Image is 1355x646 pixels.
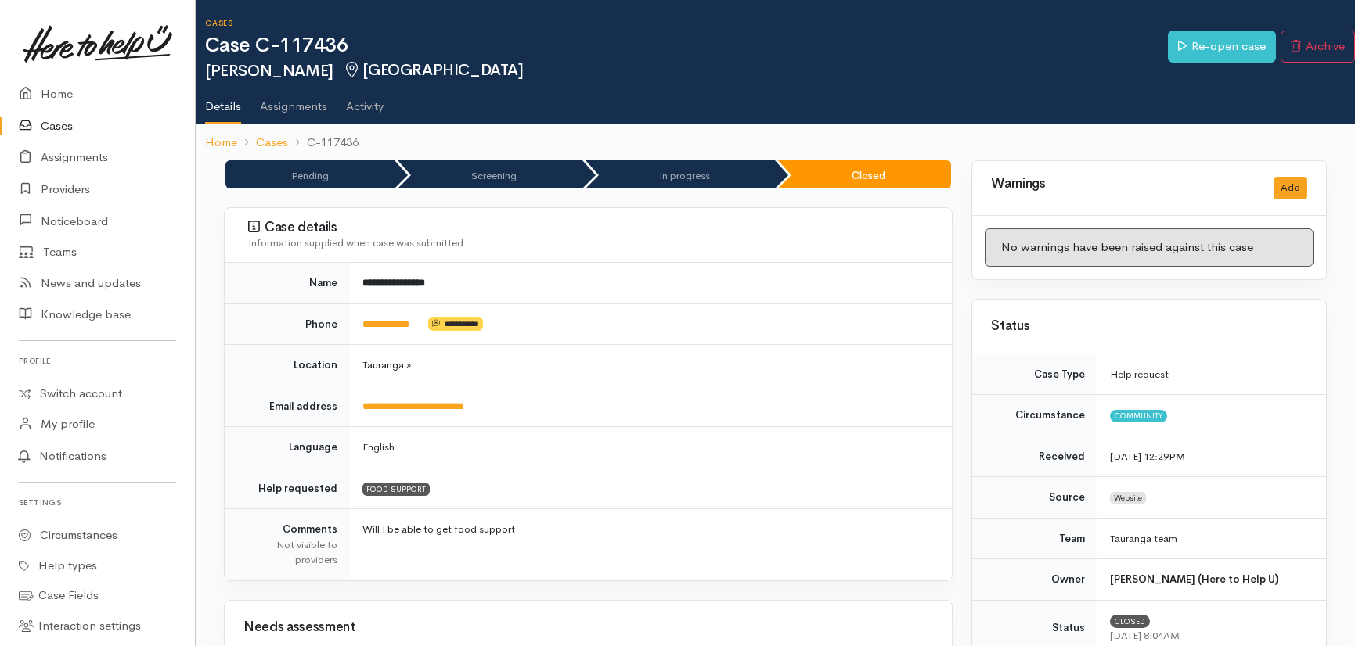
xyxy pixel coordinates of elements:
[225,427,350,468] td: Language
[205,134,237,152] a: Home
[346,79,384,123] a: Activity
[225,468,350,509] td: Help requested
[991,319,1307,334] h3: Status
[19,492,176,513] h6: Settings
[1110,492,1146,504] span: Website
[1110,532,1177,545] span: Tauranga team
[225,160,395,188] li: Pending
[972,559,1097,601] td: Owner
[205,62,1168,80] h2: [PERSON_NAME]
[260,79,327,123] a: Assignments
[1110,628,1307,644] div: [DATE] 8:04AM
[398,160,582,188] li: Screening
[362,483,430,495] span: FOOD SUPPORT
[1110,615,1150,627] span: Closed
[205,34,1168,57] h1: Case C-117436
[1110,572,1278,586] b: [PERSON_NAME] (Here to Help U)
[1274,177,1307,199] button: Add
[991,177,1255,192] h3: Warnings
[19,350,176,371] h6: Profile
[205,79,241,124] a: Details
[1110,410,1167,422] span: Community
[350,509,952,580] td: Will I be able to get food support
[243,537,337,568] div: Not visible to providers
[778,160,951,188] li: Closed
[248,220,933,235] h3: Case details
[362,358,411,371] span: Tauranga »
[288,134,359,152] li: C-117436
[225,386,350,427] td: Email address
[972,354,1097,395] td: Case Type
[972,477,1097,519] td: Source
[972,436,1097,477] td: Received
[225,509,350,580] td: Comments
[256,134,288,152] a: Cases
[243,620,933,635] h3: Needs assessment
[350,427,952,468] td: English
[1168,31,1276,63] a: Re-open case
[205,19,1168,27] h6: Cases
[1281,31,1355,63] button: Archive
[225,263,350,303] td: Name
[196,124,1355,161] nav: breadcrumb
[225,303,350,345] td: Phone
[1097,354,1326,395] td: Help request
[972,518,1097,559] td: Team
[586,160,776,188] li: In progress
[225,345,350,386] td: Location
[343,60,524,80] span: [GEOGRAPHIC_DATA]
[1110,450,1185,463] time: [DATE] 12:29PM
[985,228,1314,267] div: No warnings have been raised against this case
[248,235,933,251] div: Information supplied when case was submitted
[972,395,1097,436] td: Circumstance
